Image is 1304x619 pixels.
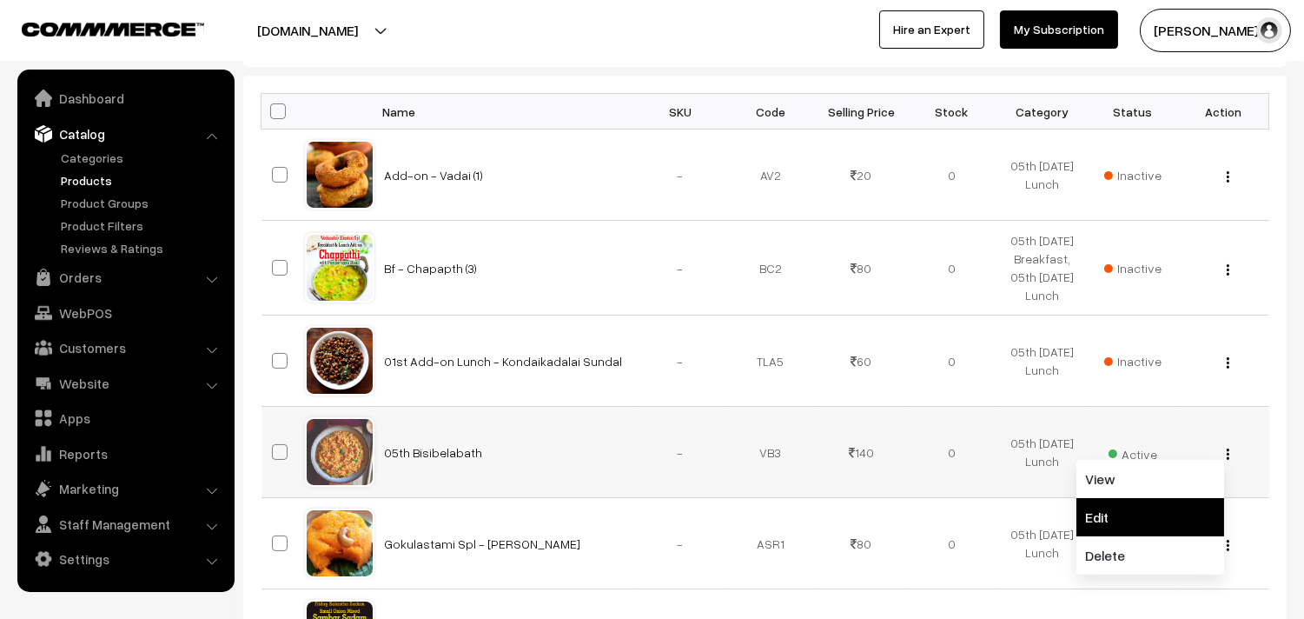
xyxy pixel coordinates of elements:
[1227,171,1229,183] img: Menu
[22,543,228,575] a: Settings
[385,354,623,369] a: 01st Add-on Lunch - Kondaikadalai Sundal
[997,130,1088,221] td: 05th [DATE] Lunch
[1104,259,1162,277] span: Inactive
[1076,460,1224,498] a: View
[56,194,228,212] a: Product Groups
[635,316,725,407] td: -
[196,9,419,52] button: [DOMAIN_NAME]
[385,168,484,183] a: Add-on - Vadai (1)
[22,438,228,469] a: Reports
[997,316,1088,407] td: 05th [DATE] Lunch
[1140,9,1291,52] button: [PERSON_NAME] s…
[906,407,996,498] td: 0
[22,23,204,36] img: COMMMERCE
[374,94,635,130] th: Name
[22,403,228,434] a: Apps
[725,130,816,221] td: AV2
[725,316,816,407] td: TLA5
[1076,498,1224,536] a: Edit
[635,498,725,589] td: -
[1104,352,1162,370] span: Inactive
[906,498,996,589] td: 0
[22,332,228,363] a: Customers
[1256,17,1282,43] img: user
[997,498,1088,589] td: 05th [DATE] Lunch
[22,509,228,540] a: Staff Management
[725,94,816,130] th: Code
[1227,449,1229,460] img: Menu
[816,94,906,130] th: Selling Price
[22,262,228,293] a: Orders
[1227,264,1229,276] img: Menu
[1104,166,1162,184] span: Inactive
[22,118,228,150] a: Catalog
[879,10,984,49] a: Hire an Expert
[816,498,906,589] td: 80
[997,407,1088,498] td: 05th [DATE] Lunch
[635,130,725,221] td: -
[385,445,483,460] a: 05th Bisibelabath
[1227,540,1229,551] img: Menu
[906,130,996,221] td: 0
[1109,441,1157,463] span: Active
[906,221,996,316] td: 0
[22,368,228,399] a: Website
[997,94,1088,130] th: Category
[725,407,816,498] td: VB3
[906,316,996,407] td: 0
[22,297,228,329] a: WebPOS
[725,221,816,316] td: BC2
[635,221,725,316] td: -
[816,407,906,498] td: 140
[997,221,1088,316] td: 05th [DATE] Breakfast, 05th [DATE] Lunch
[1088,94,1178,130] th: Status
[22,473,228,504] a: Marketing
[56,171,228,190] a: Products
[385,261,478,276] a: Bf - Chapapth (3)
[816,130,906,221] td: 20
[56,239,228,257] a: Reviews & Ratings
[1000,10,1118,49] a: My Subscription
[816,221,906,316] td: 80
[56,149,228,167] a: Categories
[725,498,816,589] td: ASR1
[816,316,906,407] td: 60
[22,83,228,114] a: Dashboard
[1178,94,1268,130] th: Action
[1076,536,1224,575] a: Delete
[906,94,996,130] th: Stock
[22,17,174,38] a: COMMMERCE
[385,536,581,551] a: Gokulastami Spl - [PERSON_NAME]
[635,407,725,498] td: -
[56,216,228,235] a: Product Filters
[1227,357,1229,369] img: Menu
[635,94,725,130] th: SKU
